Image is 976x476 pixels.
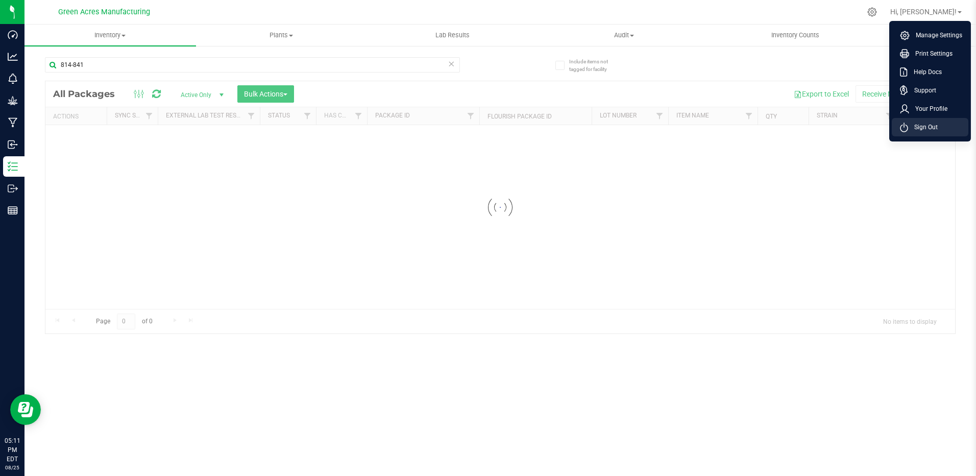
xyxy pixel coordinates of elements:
[890,8,957,16] span: Hi, [PERSON_NAME]!
[908,122,938,132] span: Sign Out
[8,205,18,216] inline-svg: Reports
[910,30,962,40] span: Manage Settings
[448,57,455,70] span: Clear
[25,31,196,40] span: Inventory
[5,464,20,471] p: 08/25
[569,58,620,73] span: Include items not tagged for facility
[900,67,964,77] a: Help Docs
[8,30,18,40] inline-svg: Dashboard
[8,96,18,106] inline-svg: Grow
[8,117,18,128] inline-svg: Manufacturing
[710,25,881,46] a: Inventory Counts
[758,31,833,40] span: Inventory Counts
[5,436,20,464] p: 05:11 PM EDT
[539,25,710,46] a: Audit
[908,85,936,96] span: Support
[8,183,18,194] inline-svg: Outbound
[908,67,942,77] span: Help Docs
[197,31,367,40] span: Plants
[900,85,964,96] a: Support
[422,31,483,40] span: Lab Results
[10,394,41,425] iframe: Resource center
[8,74,18,84] inline-svg: Monitoring
[8,52,18,62] inline-svg: Analytics
[866,7,879,17] div: Manage settings
[58,8,150,16] span: Green Acres Manufacturing
[909,104,947,114] span: Your Profile
[8,161,18,172] inline-svg: Inventory
[539,31,710,40] span: Audit
[909,49,953,59] span: Print Settings
[367,25,539,46] a: Lab Results
[892,118,968,136] li: Sign Out
[45,57,460,73] input: Search Package ID, Item Name, SKU, Lot or Part Number...
[8,139,18,150] inline-svg: Inbound
[25,25,196,46] a: Inventory
[196,25,368,46] a: Plants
